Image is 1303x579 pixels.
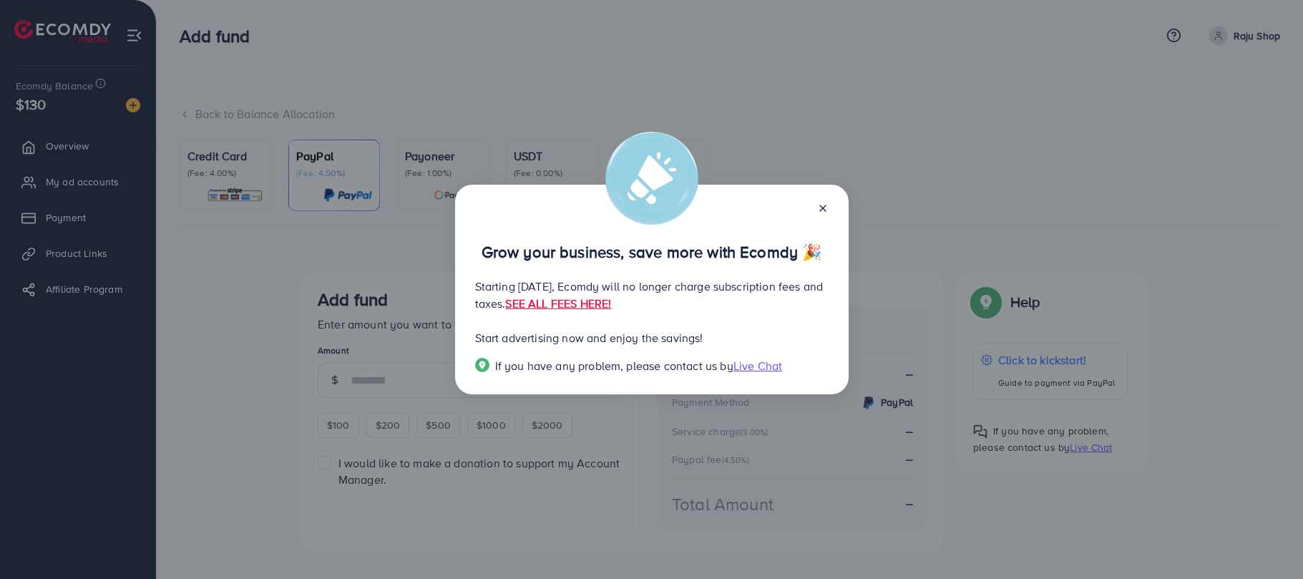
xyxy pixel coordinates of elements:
[475,278,829,312] p: Starting [DATE], Ecomdy will no longer charge subscription fees and taxes.
[495,358,733,374] span: If you have any problem, please contact us by
[605,132,698,225] img: alert
[475,329,829,346] p: Start advertising now and enjoy the savings!
[475,358,489,372] img: Popup guide
[475,243,829,261] p: Grow your business, save more with Ecomdy 🎉
[505,296,611,311] a: SEE ALL FEES HERE!
[733,358,782,374] span: Live Chat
